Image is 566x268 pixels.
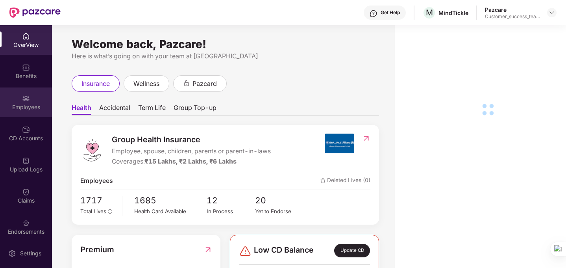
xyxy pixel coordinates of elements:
img: svg+xml;base64,PHN2ZyBpZD0iSG9tZSIgeG1sbnM9Imh0dHA6Ly93d3cudzMub3JnLzIwMDAvc3ZnIiB3aWR0aD0iMjAiIG... [22,32,30,40]
img: New Pazcare Logo [9,7,61,18]
span: Deleted Lives (0) [320,176,370,186]
img: svg+xml;base64,PHN2ZyBpZD0iVXBsb2FkX0xvZ3MiIGRhdGEtbmFtZT0iVXBsb2FkIExvZ3MiIHhtbG5zPSJodHRwOi8vd3... [22,157,30,165]
span: Term Life [138,104,166,115]
img: insurerIcon [325,134,354,153]
img: svg+xml;base64,PHN2ZyBpZD0iRHJvcGRvd24tMzJ4MzIiIHhtbG5zPSJodHRwOi8vd3d3LnczLm9yZy8yMDAwL3N2ZyIgd2... [549,9,555,16]
img: svg+xml;base64,PHN2ZyBpZD0iRW1wbG95ZWVzIiB4bWxucz0iaHR0cDovL3d3dy53My5vcmcvMjAwMC9zdmciIHdpZHRoPS... [22,95,30,102]
img: svg+xml;base64,PHN2ZyBpZD0iU2V0dGluZy0yMHgyMCIgeG1sbnM9Imh0dHA6Ly93d3cudzMub3JnLzIwMDAvc3ZnIiB3aW... [8,249,16,257]
span: Employee, spouse, children, parents or parent-in-laws [112,147,271,156]
div: Get Help [381,9,400,16]
div: Settings [18,249,44,257]
span: Premium [80,244,114,256]
span: 1717 [80,194,117,207]
span: info-circle [108,209,113,214]
span: Employees [80,176,113,186]
span: Total Lives [80,208,106,214]
div: Update CD [334,244,370,257]
img: svg+xml;base64,PHN2ZyBpZD0iRW5kb3JzZW1lbnRzIiB4bWxucz0iaHR0cDovL3d3dy53My5vcmcvMjAwMC9zdmciIHdpZH... [22,219,30,227]
span: ₹15 Lakhs, ₹2 Lakhs, ₹6 Lakhs [145,158,237,165]
img: svg+xml;base64,PHN2ZyBpZD0iRGFuZ2VyLTMyeDMyIiB4bWxucz0iaHR0cDovL3d3dy53My5vcmcvMjAwMC9zdmciIHdpZH... [239,245,252,257]
div: Welcome back, Pazcare! [72,41,379,47]
img: svg+xml;base64,PHN2ZyBpZD0iSGVscC0zMngzMiIgeG1sbnM9Imh0dHA6Ly93d3cudzMub3JnLzIwMDAvc3ZnIiB3aWR0aD... [370,9,377,17]
div: MindTickle [438,9,468,17]
div: Customer_success_team_lead [485,13,540,20]
span: Low CD Balance [254,244,314,257]
div: Yet to Endorse [255,207,303,216]
span: insurance [81,79,110,89]
span: 20 [255,194,303,207]
span: Health [72,104,91,115]
div: Pazcare [485,6,540,13]
div: Coverages: [112,157,271,167]
img: RedirectIcon [362,134,370,142]
img: svg+xml;base64,PHN2ZyBpZD0iQ0RfQWNjb3VudHMiIGRhdGEtbmFtZT0iQ0QgQWNjb3VudHMiIHhtbG5zPSJodHRwOi8vd3... [22,126,30,134]
span: 1685 [134,194,207,207]
div: Health Card Available [134,207,207,216]
span: M [426,8,433,17]
img: logo [80,138,104,162]
img: svg+xml;base64,PHN2ZyBpZD0iQmVuZWZpdHMiIHhtbG5zPSJodHRwOi8vd3d3LnczLm9yZy8yMDAwL3N2ZyIgd2lkdGg9Ij... [22,63,30,71]
span: 12 [207,194,255,207]
div: Here is what’s going on with your team at [GEOGRAPHIC_DATA] [72,51,379,61]
div: In Process [207,207,255,216]
span: Group Health Insurance [112,134,271,146]
div: animation [183,80,190,87]
span: pazcard [192,79,217,89]
img: deleteIcon [320,178,326,183]
img: RedirectIcon [204,244,212,256]
span: Group Top-up [174,104,216,115]
img: svg+xml;base64,PHN2ZyBpZD0iQ2xhaW0iIHhtbG5zPSJodHRwOi8vd3d3LnczLm9yZy8yMDAwL3N2ZyIgd2lkdGg9IjIwIi... [22,188,30,196]
span: wellness [133,79,159,89]
span: Accidental [99,104,130,115]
